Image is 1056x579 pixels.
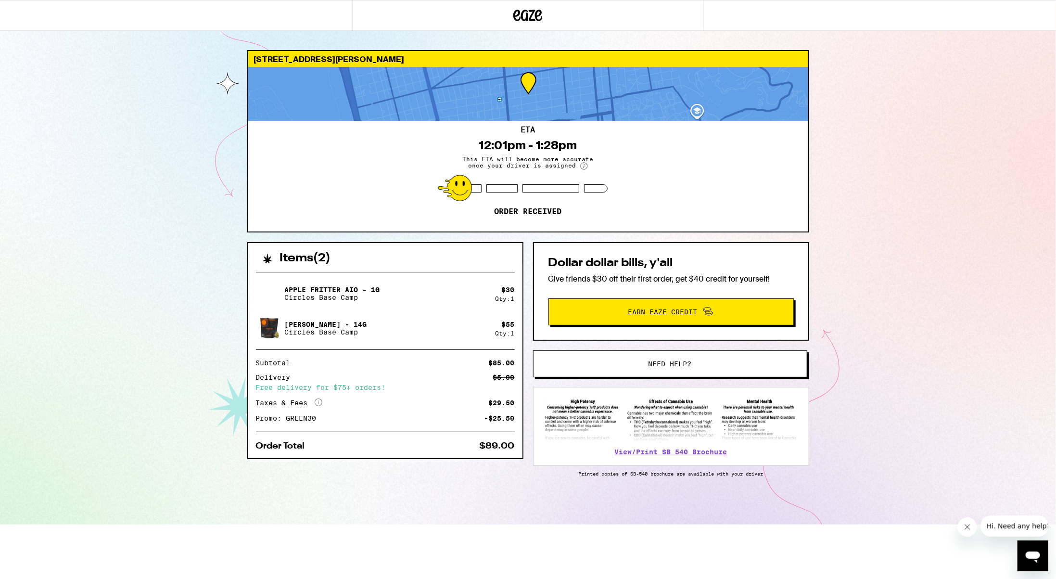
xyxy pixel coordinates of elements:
img: Gush Rush - 14g [256,315,283,342]
h2: Items ( 2 ) [280,253,331,264]
div: Qty: 1 [496,330,515,336]
p: Circles Base Camp [285,328,367,336]
a: View/Print SB 540 Brochure [615,448,727,456]
button: Need help? [533,350,807,377]
iframe: Close message [958,517,977,537]
div: $29.50 [489,399,515,406]
span: This ETA will become more accurate once your driver is assigned [456,156,600,170]
p: Printed copies of SB-540 brochure are available with your driver [533,471,809,476]
p: [PERSON_NAME] - 14g [285,321,367,328]
div: Subtotal [256,360,297,366]
iframe: Button to launch messaging window [1018,540,1048,571]
div: $85.00 [489,360,515,366]
iframe: Message from company [981,515,1048,537]
div: [STREET_ADDRESS][PERSON_NAME] [248,51,808,67]
div: $89.00 [480,442,515,450]
div: 12:01pm - 1:28pm [479,139,577,152]
div: $ 55 [502,321,515,328]
div: Free delivery for $75+ orders! [256,384,515,391]
div: Taxes & Fees [256,399,322,407]
img: Apple Fritter AIO - 1g [256,280,283,307]
div: Qty: 1 [496,296,515,302]
p: Circles Base Camp [285,294,380,301]
h2: ETA [521,126,535,134]
div: Order Total [256,442,312,450]
span: Hi. Need any help? [6,7,69,14]
div: $ 30 [502,286,515,294]
button: Earn Eaze Credit [548,298,794,325]
img: SB 540 Brochure preview [543,397,799,442]
div: $5.00 [493,374,515,381]
div: -$25.50 [484,415,515,422]
p: Apple Fritter AIO - 1g [285,286,380,294]
span: Earn Eaze Credit [628,309,698,315]
p: Order received [495,207,562,217]
div: Delivery [256,374,297,381]
h2: Dollar dollar bills, y'all [548,257,794,269]
p: Give friends $30 off their first order, get $40 credit for yourself! [548,274,794,284]
span: Need help? [649,360,692,367]
div: Promo: GREEN30 [256,415,323,422]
